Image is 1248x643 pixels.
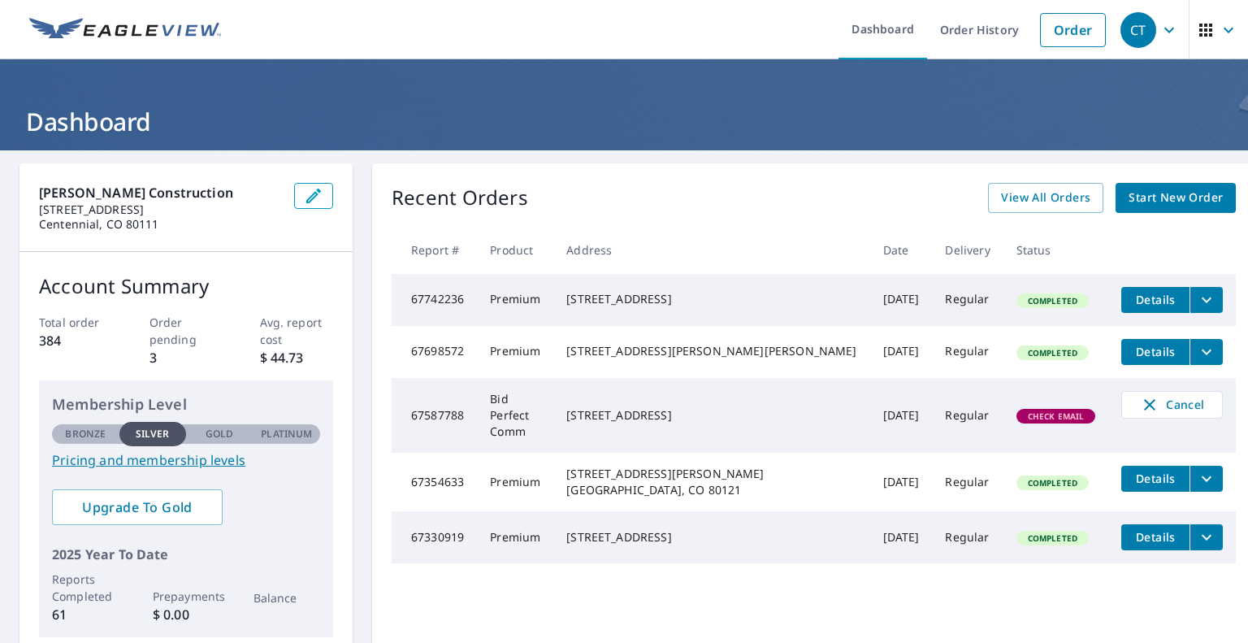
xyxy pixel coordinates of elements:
td: 67742236 [392,274,477,326]
div: [STREET_ADDRESS] [566,407,856,424]
a: View All Orders [988,183,1103,213]
td: 67330919 [392,511,477,563]
p: Platinum [261,427,312,441]
p: Gold [206,427,233,441]
div: [STREET_ADDRESS] [566,529,856,545]
td: Premium [477,511,553,563]
p: Recent Orders [392,183,528,213]
td: Regular [932,326,1003,378]
span: Completed [1018,347,1087,358]
td: [DATE] [870,511,933,563]
th: Date [870,226,933,274]
span: Upgrade To Gold [65,498,210,516]
p: Reports Completed [52,571,119,605]
td: 67587788 [392,378,477,453]
th: Delivery [932,226,1003,274]
span: Completed [1018,295,1087,306]
td: Bid Perfect Comm [477,378,553,453]
p: Balance [253,589,321,606]
p: 61 [52,605,119,624]
a: Order [1040,13,1106,47]
button: detailsBtn-67330919 [1121,524,1189,550]
th: Status [1003,226,1109,274]
p: [STREET_ADDRESS] [39,202,281,217]
td: [DATE] [870,453,933,511]
td: Premium [477,274,553,326]
a: Pricing and membership levels [52,450,320,470]
td: 67354633 [392,453,477,511]
p: Membership Level [52,393,320,415]
p: Centennial, CO 80111 [39,217,281,232]
td: Regular [932,274,1003,326]
span: Check Email [1018,411,1094,422]
div: CT [1120,12,1156,48]
span: Details [1131,471,1180,486]
td: [DATE] [870,326,933,378]
p: 2025 Year To Date [52,545,320,564]
button: filesDropdownBtn-67742236 [1189,287,1223,313]
p: Account Summary [39,272,333,301]
td: [DATE] [870,274,933,326]
p: 384 [39,331,113,350]
p: Total order [39,314,113,331]
td: Regular [932,511,1003,563]
span: Details [1131,292,1180,307]
p: Order pending [149,314,223,348]
span: View All Orders [1001,188,1090,208]
button: filesDropdownBtn-67698572 [1189,339,1223,365]
td: Regular [932,378,1003,453]
td: 67698572 [392,326,477,378]
img: EV Logo [29,18,221,42]
p: 3 [149,348,223,367]
p: [PERSON_NAME] Construction [39,183,281,202]
div: [STREET_ADDRESS] [566,291,856,307]
span: Details [1131,529,1180,545]
button: detailsBtn-67742236 [1121,287,1189,313]
th: Address [553,226,869,274]
p: Bronze [65,427,106,441]
button: filesDropdownBtn-67354633 [1189,466,1223,492]
p: Silver [136,427,170,441]
h1: Dashboard [19,105,1228,138]
span: Completed [1018,477,1087,489]
p: Avg. report cost [260,314,334,348]
span: Cancel [1138,395,1206,415]
button: filesDropdownBtn-67330919 [1189,524,1223,550]
a: Start New Order [1116,183,1236,213]
td: Premium [477,453,553,511]
td: Premium [477,326,553,378]
th: Report # [392,226,477,274]
span: Details [1131,344,1180,359]
div: [STREET_ADDRESS][PERSON_NAME][PERSON_NAME] [566,343,856,359]
span: Completed [1018,532,1087,544]
a: Upgrade To Gold [52,489,223,525]
td: [DATE] [870,378,933,453]
th: Product [477,226,553,274]
p: $ 0.00 [153,605,220,624]
td: Regular [932,453,1003,511]
p: Prepayments [153,588,220,605]
div: [STREET_ADDRESS][PERSON_NAME] [GEOGRAPHIC_DATA], CO 80121 [566,466,856,498]
button: detailsBtn-67698572 [1121,339,1189,365]
button: Cancel [1121,391,1223,419]
p: $ 44.73 [260,348,334,367]
button: detailsBtn-67354633 [1121,466,1189,492]
span: Start New Order [1129,188,1223,208]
